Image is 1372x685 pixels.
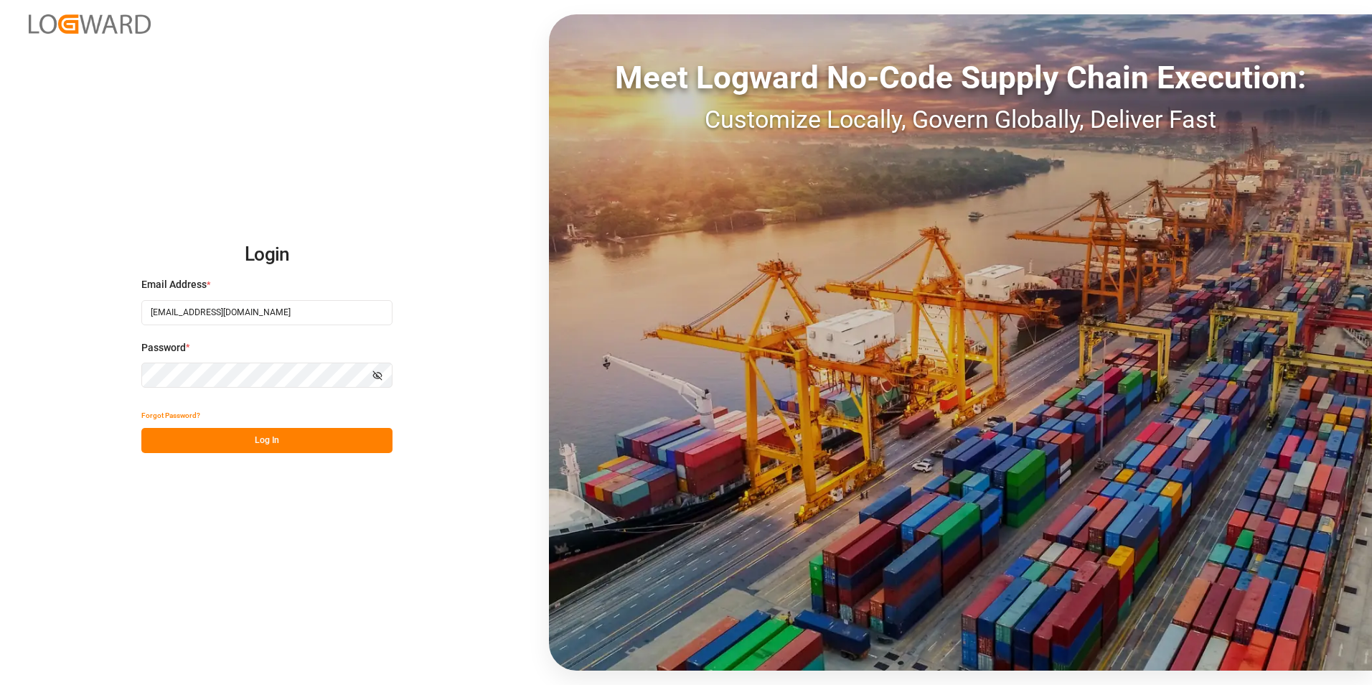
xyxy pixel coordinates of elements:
[141,300,393,325] input: Enter your email
[141,340,186,355] span: Password
[29,14,151,34] img: Logward_new_orange.png
[549,101,1372,138] div: Customize Locally, Govern Globally, Deliver Fast
[141,428,393,453] button: Log In
[141,277,207,292] span: Email Address
[141,232,393,278] h2: Login
[141,403,200,428] button: Forgot Password?
[549,54,1372,101] div: Meet Logward No-Code Supply Chain Execution:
